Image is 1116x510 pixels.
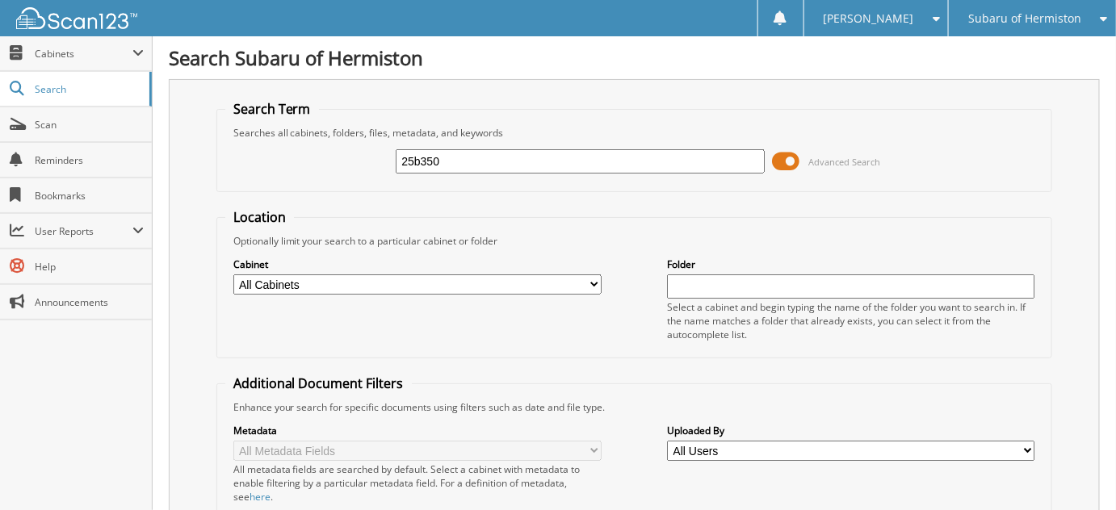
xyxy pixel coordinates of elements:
legend: Location [225,208,294,226]
img: scan123-logo-white.svg [16,7,137,29]
span: User Reports [35,224,132,238]
span: Cabinets [35,47,132,61]
label: Metadata [233,424,602,437]
h1: Search Subaru of Hermiston [169,44,1100,71]
div: Select a cabinet and begin typing the name of the folder you want to search in. If the name match... [667,300,1035,341]
iframe: Chat Widget [1035,433,1116,510]
label: Uploaded By [667,424,1035,437]
label: Folder [667,257,1035,271]
legend: Additional Document Filters [225,374,412,392]
label: Cabinet [233,257,602,271]
a: here [250,490,271,504]
span: Bookmarks [35,189,144,203]
span: [PERSON_NAME] [824,14,914,23]
span: Search [35,82,141,96]
span: Help [35,260,144,274]
span: Scan [35,118,144,132]
span: Reminders [35,153,144,167]
div: Enhance your search for specific documents using filters such as date and file type. [225,400,1044,414]
span: Advanced Search [809,156,881,168]
div: Searches all cabinets, folders, files, metadata, and keywords [225,126,1044,140]
span: Subaru of Hermiston [968,14,1081,23]
div: Optionally limit your search to a particular cabinet or folder [225,234,1044,248]
div: All metadata fields are searched by default. Select a cabinet with metadata to enable filtering b... [233,462,602,504]
legend: Search Term [225,100,319,118]
span: Announcements [35,295,144,309]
